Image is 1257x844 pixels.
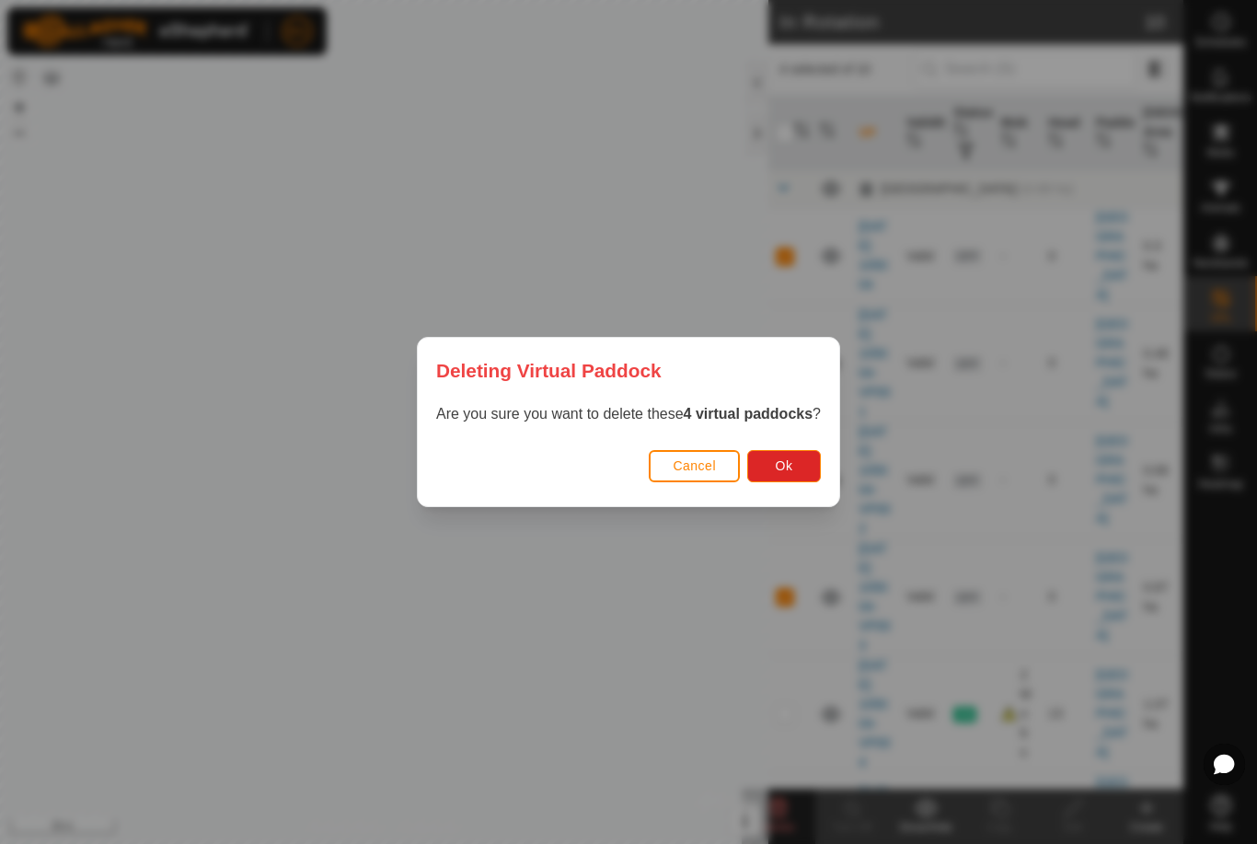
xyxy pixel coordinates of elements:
span: Are you sure you want to delete these ? [436,406,821,422]
span: Cancel [673,458,716,473]
button: Cancel [649,450,740,482]
strong: 4 virtual paddocks [684,406,813,422]
button: Ok [747,450,821,482]
span: Deleting Virtual Paddock [436,356,662,385]
span: Ok [776,458,793,473]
